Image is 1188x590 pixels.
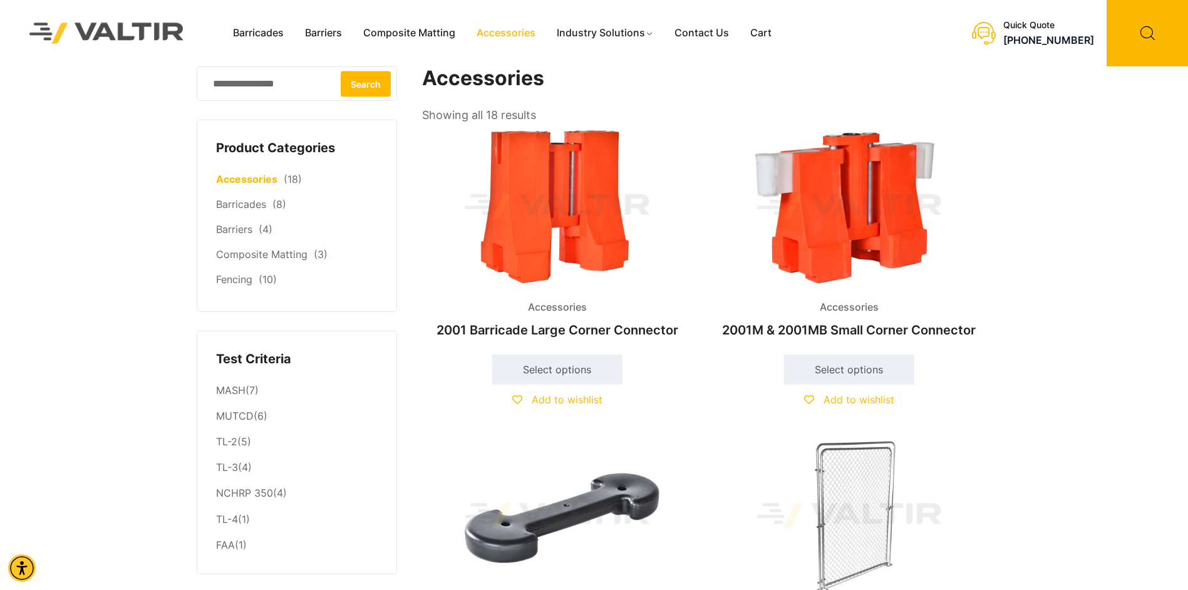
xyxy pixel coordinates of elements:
a: MASH [216,384,245,396]
a: Contact Us [664,24,740,43]
a: TL-3 [216,461,238,474]
span: (18) [284,173,302,185]
div: Accessibility Menu [8,554,36,582]
li: (4) [216,481,378,507]
li: (4) [216,455,378,481]
a: Add to wishlist [512,393,602,406]
span: (4) [259,223,272,235]
a: Fencing [216,273,252,286]
img: Valtir Rentals [13,6,200,60]
span: (8) [272,198,286,210]
span: (3) [314,248,328,261]
a: FAA [216,539,235,551]
li: (1) [216,507,378,532]
a: NCHRP 350 [216,487,273,499]
li: (6) [216,404,378,430]
a: Barricades [222,24,294,43]
a: Accessories [216,173,277,185]
a: Barriers [294,24,353,43]
p: Showing all 18 results [422,105,536,126]
input: Search for: [197,66,397,101]
a: MUTCD [216,410,254,422]
a: Cart [740,24,782,43]
a: Accessories2001M & 2001MB Small Corner Connector [714,125,984,344]
a: Add to wishlist [804,393,894,406]
span: (10) [259,273,277,286]
h2: 2001 Barricade Large Corner Connector [422,316,693,344]
li: (7) [216,378,378,403]
li: (5) [216,430,378,455]
a: Accessories [466,24,546,43]
a: TL-4 [216,513,238,525]
a: Composite Matting [353,24,466,43]
img: Accessories [714,125,984,287]
h4: Product Categories [216,139,378,158]
span: Accessories [810,298,888,317]
li: (1) [216,532,378,555]
a: Accessories2001 Barricade Large Corner Connector [422,125,693,344]
a: Barriers [216,223,252,235]
h4: Test Criteria [216,350,378,369]
a: call (888) 496-3625 [1003,34,1094,46]
a: Select options for “2001 Barricade Large Corner Connector” [492,355,622,385]
a: Industry Solutions [546,24,664,43]
span: Add to wishlist [532,393,602,406]
div: Quick Quote [1003,20,1094,31]
span: Add to wishlist [824,393,894,406]
h2: 2001M & 2001MB Small Corner Connector [714,316,984,344]
h1: Accessories [422,66,986,91]
img: Accessories [422,125,693,287]
button: Search [341,71,391,96]
a: Composite Matting [216,248,307,261]
a: Barricades [216,198,266,210]
a: TL-2 [216,435,237,448]
a: Select options for “2001M & 2001MB Small Corner Connector” [784,355,914,385]
span: Accessories [519,298,596,317]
